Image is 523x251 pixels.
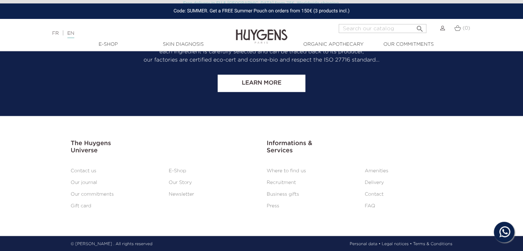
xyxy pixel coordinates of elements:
a: Our journal [71,180,97,185]
a: Terms & Conditions [413,241,452,247]
a: Personal data • [350,241,381,247]
a: FR [52,31,59,36]
a: Gift card [71,204,91,208]
a: Where to find us [267,168,306,173]
p: each ingredient is carefully selected and can be traced back to its producer, [71,48,453,56]
a: Contact [365,192,384,197]
a: Newsletter [169,192,194,197]
a: E-Shop [74,41,143,48]
a: Organic Apothecary [299,41,368,48]
a: Skin Diagnosis [149,41,218,48]
a: Amenities [365,168,389,173]
i:  [415,23,424,31]
input: Search [339,24,426,33]
a: Learn more [218,75,305,92]
a: Delivery [365,180,384,185]
a: FAQ [365,204,375,208]
a: EN [67,31,74,38]
a: Our commitments [374,41,443,48]
a: Contact us [71,168,97,173]
a: Legal notices • [382,241,412,247]
div: | [49,29,213,37]
h3: Informations & Services [267,140,453,155]
span: (0) [462,26,470,31]
a: Press [267,204,280,208]
a: Business gifts [267,192,299,197]
p: © [PERSON_NAME] . All rights reserved [71,241,153,247]
a: Our commitments [71,192,114,197]
button:  [413,22,426,31]
a: Our Story [169,180,192,185]
h3: The Huygens Universe [71,140,257,155]
a: Recruitment [267,180,296,185]
p: our factories are certified eco-cert and cosme-bio and respect the ISO 27716 standard… [71,56,453,64]
a: E-Shop [169,168,186,173]
img: Huygens [236,18,287,45]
